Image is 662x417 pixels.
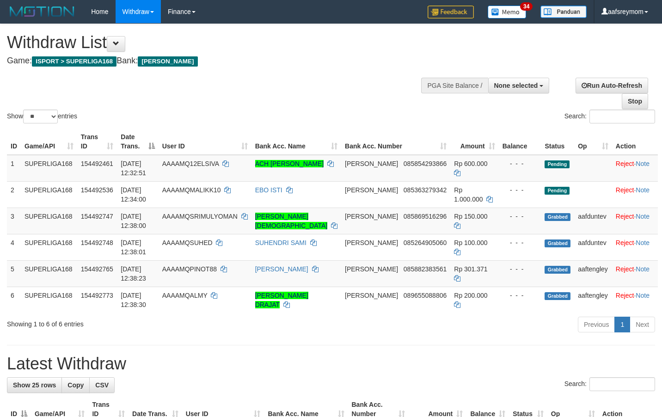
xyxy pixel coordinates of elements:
[622,93,648,109] a: Stop
[454,186,483,203] span: Rp 1.000.000
[81,160,113,167] span: 154492461
[162,265,217,273] span: AAAAMQPINOT88
[616,160,634,167] a: Reject
[7,181,21,208] td: 2
[21,208,77,234] td: SUPERLIGA168
[545,239,570,247] span: Grabbed
[616,265,634,273] a: Reject
[503,212,538,221] div: - - -
[636,292,650,299] a: Note
[7,234,21,260] td: 4
[162,160,219,167] span: AAAAMQ12ELSIVA
[564,377,655,391] label: Search:
[494,82,538,89] span: None selected
[545,187,570,195] span: Pending
[614,317,630,332] a: 1
[95,381,109,389] span: CSV
[162,292,208,299] span: AAAAMQALMY
[520,2,533,11] span: 34
[454,213,487,220] span: Rp 150.000
[21,129,77,155] th: Game/API: activate to sort column ascending
[404,292,447,299] span: Copy 089655088806 to clipboard
[21,181,77,208] td: SUPERLIGA168
[67,381,84,389] span: Copy
[7,377,62,393] a: Show 25 rows
[612,155,658,182] td: ·
[121,239,146,256] span: [DATE] 12:38:01
[255,239,306,246] a: SUHENDRI SAMI
[545,160,570,168] span: Pending
[421,78,488,93] div: PGA Site Balance /
[574,234,612,260] td: aafduntev
[81,292,113,299] span: 154492773
[162,186,221,194] span: AAAAMQMALIKK10
[81,239,113,246] span: 154492748
[574,208,612,234] td: aafduntev
[255,160,324,167] a: ACH [PERSON_NAME]
[574,129,612,155] th: Op: activate to sort column ascending
[32,56,116,67] span: ISPORT > SUPERLIGA168
[117,129,158,155] th: Date Trans.: activate to sort column descending
[255,292,308,308] a: [PERSON_NAME] DRAJAT
[121,160,146,177] span: [DATE] 12:32:51
[81,186,113,194] span: 154492536
[612,129,658,155] th: Action
[545,213,570,221] span: Grabbed
[255,213,328,229] a: [PERSON_NAME][DEMOGRAPHIC_DATA]
[345,160,398,167] span: [PERSON_NAME]
[636,265,650,273] a: Note
[138,56,197,67] span: [PERSON_NAME]
[345,213,398,220] span: [PERSON_NAME]
[345,265,398,273] span: [PERSON_NAME]
[428,6,474,18] img: Feedback.jpg
[21,155,77,182] td: SUPERLIGA168
[503,264,538,274] div: - - -
[612,181,658,208] td: ·
[404,265,447,273] span: Copy 085882383561 to clipboard
[574,260,612,287] td: aaftengley
[255,265,308,273] a: [PERSON_NAME]
[616,292,634,299] a: Reject
[450,129,498,155] th: Amount: activate to sort column ascending
[162,239,213,246] span: AAAAMQSUHED
[77,129,117,155] th: Trans ID: activate to sort column ascending
[7,287,21,313] td: 6
[162,213,238,220] span: AAAAMQSRIMULYOMAN
[454,292,487,299] span: Rp 200.000
[81,265,113,273] span: 154492765
[404,213,447,220] span: Copy 085869516296 to clipboard
[61,377,90,393] a: Copy
[404,239,447,246] span: Copy 085264905060 to clipboard
[7,316,269,329] div: Showing 1 to 6 of 6 entries
[545,266,570,274] span: Grabbed
[454,239,487,246] span: Rp 100.000
[341,129,450,155] th: Bank Acc. Number: activate to sort column ascending
[612,234,658,260] td: ·
[7,355,655,373] h1: Latest Withdraw
[540,6,587,18] img: panduan.png
[7,129,21,155] th: ID
[404,160,447,167] span: Copy 085854293866 to clipboard
[7,155,21,182] td: 1
[636,160,650,167] a: Note
[7,208,21,234] td: 3
[612,260,658,287] td: ·
[541,129,574,155] th: Status
[345,186,398,194] span: [PERSON_NAME]
[7,56,432,66] h4: Game: Bank:
[576,78,648,93] a: Run Auto-Refresh
[7,110,77,123] label: Show entries
[616,213,634,220] a: Reject
[13,381,56,389] span: Show 25 rows
[121,186,146,203] span: [DATE] 12:34:00
[251,129,341,155] th: Bank Acc. Name: activate to sort column ascending
[345,239,398,246] span: [PERSON_NAME]
[255,186,282,194] a: EBO ISTI
[488,78,550,93] button: None selected
[503,291,538,300] div: - - -
[636,186,650,194] a: Note
[574,287,612,313] td: aaftengley
[7,33,432,52] h1: Withdraw List
[630,317,655,332] a: Next
[612,208,658,234] td: ·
